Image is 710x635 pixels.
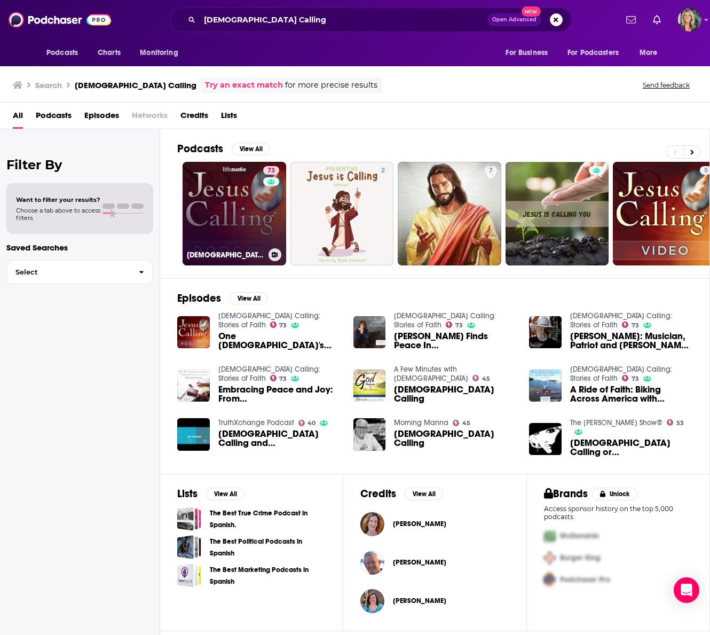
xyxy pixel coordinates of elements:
a: PodcastsView All [177,142,270,155]
span: For Podcasters [567,45,619,60]
button: Heather LancasterHeather Lancaster [360,584,509,618]
a: 2 [290,162,394,265]
a: The Sheila Zilinsky Show® [570,418,662,427]
span: 40 [307,421,315,426]
img: Sarah Young [360,512,384,536]
img: Second Pro Logo [540,547,560,569]
h2: Podcasts [177,142,223,155]
h3: Search [35,80,62,90]
span: Networks [132,107,168,129]
a: Jesus Calling [353,418,386,451]
a: 73 [270,375,287,381]
button: Unlock [592,488,637,500]
img: Embracing Peace and Joy: From Jesus Calling to Jesus Always [177,370,210,402]
a: 73 [270,322,287,328]
span: 5 [704,166,708,176]
a: 73 [263,166,279,175]
a: Jesus Calling [394,429,516,448]
input: Search podcasts, credits, & more... [200,11,487,28]
span: 45 [462,421,470,426]
a: Show notifications dropdown [649,11,665,29]
a: 7 [485,166,497,175]
a: Reba McEntire Finds Peace In Jesus Calling [394,332,516,350]
a: ListsView All [177,487,244,500]
img: Third Pro Logo [540,569,560,591]
span: Credits [180,107,208,129]
img: God Calling and Jesus Calling [177,418,210,451]
span: [PERSON_NAME] [393,520,446,528]
span: 73 [279,323,287,328]
a: Jesus Calling or Satan Calling? Sheila Zilinsky [529,423,562,456]
a: 40 [298,420,316,426]
span: for more precise results [285,79,377,91]
a: Jesus Calling [353,370,386,402]
p: Access sponsor history on the top 5,000 podcasts. [544,505,692,521]
a: John Doyel [393,558,446,567]
span: A Ride of Faith: Biking Across America with [DEMOGRAPHIC_DATA] Calling [570,385,692,403]
button: View All [206,488,244,500]
button: Sarah YoungSarah Young [360,507,509,541]
img: Heather Lancaster [360,589,384,613]
a: 45 [472,375,490,381]
button: open menu [561,43,634,63]
button: View All [230,292,268,305]
button: open menu [632,43,671,63]
a: Jesus Calling: Stories of Faith [570,365,672,383]
button: open menu [39,43,92,63]
span: For Business [506,45,548,60]
a: Jesus Calling: Stories of Faith [394,311,496,330]
a: Try an exact match [205,79,283,91]
span: 53 [676,421,684,426]
span: Charts [98,45,121,60]
p: Saved Searches [6,242,153,253]
a: Show notifications dropdown [622,11,640,29]
a: The Best Marketing Podcasts in Spanish [210,564,326,587]
img: Podchaser - Follow, Share and Rate Podcasts [9,10,111,30]
a: Heather Lancaster [393,597,446,605]
button: Open AdvancedNew [487,13,541,26]
a: Charlie Daniels: Musician, Patriot and Jesus Calling Reader [529,316,562,349]
a: Sarah Young [393,520,446,528]
a: Jesus Calling [394,385,516,403]
span: McDonalds [560,531,599,540]
span: [DEMOGRAPHIC_DATA] Calling or [DEMOGRAPHIC_DATA] Calling? [PERSON_NAME] [570,438,692,457]
a: 73 [622,322,639,328]
span: New [522,6,541,17]
a: Podcasts [36,107,72,129]
h3: [DEMOGRAPHIC_DATA] Calling: Stories of Faith [187,250,264,260]
button: Select [6,260,153,284]
a: The Best Political Podcasts in Spanish [177,535,201,559]
span: 73 [455,323,463,328]
button: View All [405,488,443,500]
a: A Few Minutes with God [394,365,468,383]
span: Podchaser Pro [560,575,610,584]
span: More [640,45,658,60]
a: All [13,107,23,129]
span: [DEMOGRAPHIC_DATA] Calling and [DEMOGRAPHIC_DATA] Calling [218,429,341,448]
span: Embracing Peace and Joy: From [DEMOGRAPHIC_DATA] Calling to [DEMOGRAPHIC_DATA] Always [218,385,341,403]
a: TruthXchange Podcast [218,418,294,427]
span: Monitoring [140,45,178,60]
a: Embracing Peace and Joy: From Jesus Calling to Jesus Always [218,385,341,403]
span: 73 [267,166,275,176]
h2: Lists [177,487,198,500]
h3: [DEMOGRAPHIC_DATA] Calling [75,80,196,90]
a: 53 [667,419,684,426]
button: John DoyelJohn Doyel [360,545,509,579]
button: open menu [132,43,192,63]
span: [PERSON_NAME] [393,558,446,567]
a: 2 [377,166,389,175]
a: 45 [453,420,470,426]
span: 73 [279,377,287,381]
a: Morning Manna [394,418,448,427]
span: Choose a tab above to access filters. [16,207,100,222]
span: [DEMOGRAPHIC_DATA] Calling [394,429,516,448]
span: The Best True Crime Podcast in Spanish. [177,507,201,531]
img: One Church's Walk With Jesus Calling [177,316,210,349]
